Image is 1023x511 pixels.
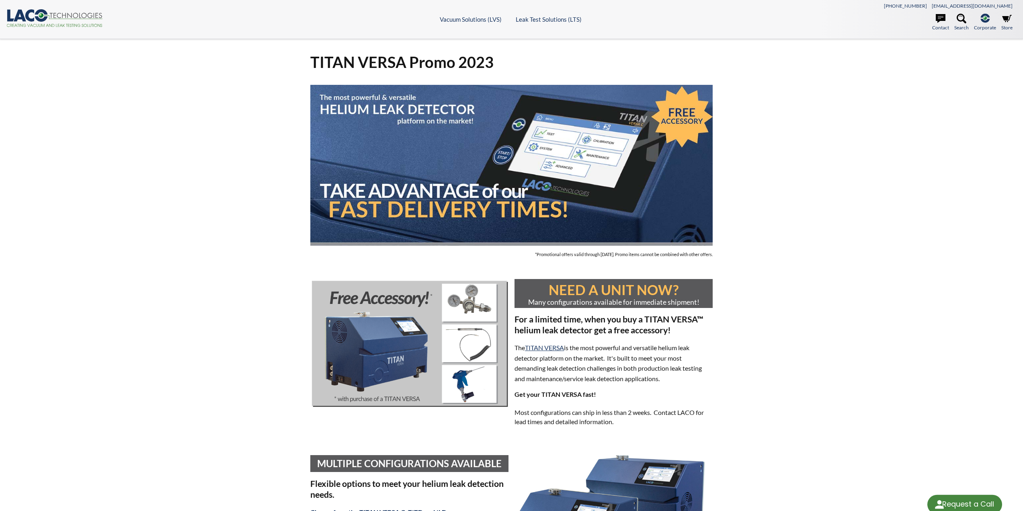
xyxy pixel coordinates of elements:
p: The is the most powerful and versatile helium leak detector platform on the market. It's built to... [515,343,713,384]
a: [EMAIL_ADDRESS][DOMAIN_NAME] [932,3,1013,9]
a: Store [1001,14,1013,31]
strong: NEED A UNIT NOW? [549,281,679,298]
div: Most configurations can ship in less than 2 weeks. Contact LACO for lead times and detailed infor... [515,279,713,435]
a: [PHONE_NUMBER] [884,3,927,9]
img: Free_Accessory_2.png [310,279,508,408]
img: round button [933,498,946,511]
h3: For a limited time, when you buy a TITAN VERSA™ helium leak detector get a free accessory! [515,314,713,336]
p: Many configurations available for immediate shipment! [521,299,707,306]
span: *Promotional offers valid through [DATE]. Promo items cannot be combined with other offers. [535,252,713,257]
span: Corporate [974,24,996,31]
h2: MULTIPLE CONFIGURATIONS AVAILABLE [310,455,508,472]
a: Search [954,14,969,31]
a: TITAN VERSA [525,344,564,351]
h3: Flexible options to meet your helium leak detection needs. [310,478,508,501]
a: Vacuum Solutions (LVS) [440,16,502,23]
img: titan-landing-promo.jpg [310,85,713,246]
strong: Get your TITAN VERSA fast! [515,390,596,398]
a: Leak Test Solutions (LTS) [516,16,582,23]
a: Contact [932,14,949,31]
h1: TITAN VERSA Promo 2023 [310,52,713,72]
